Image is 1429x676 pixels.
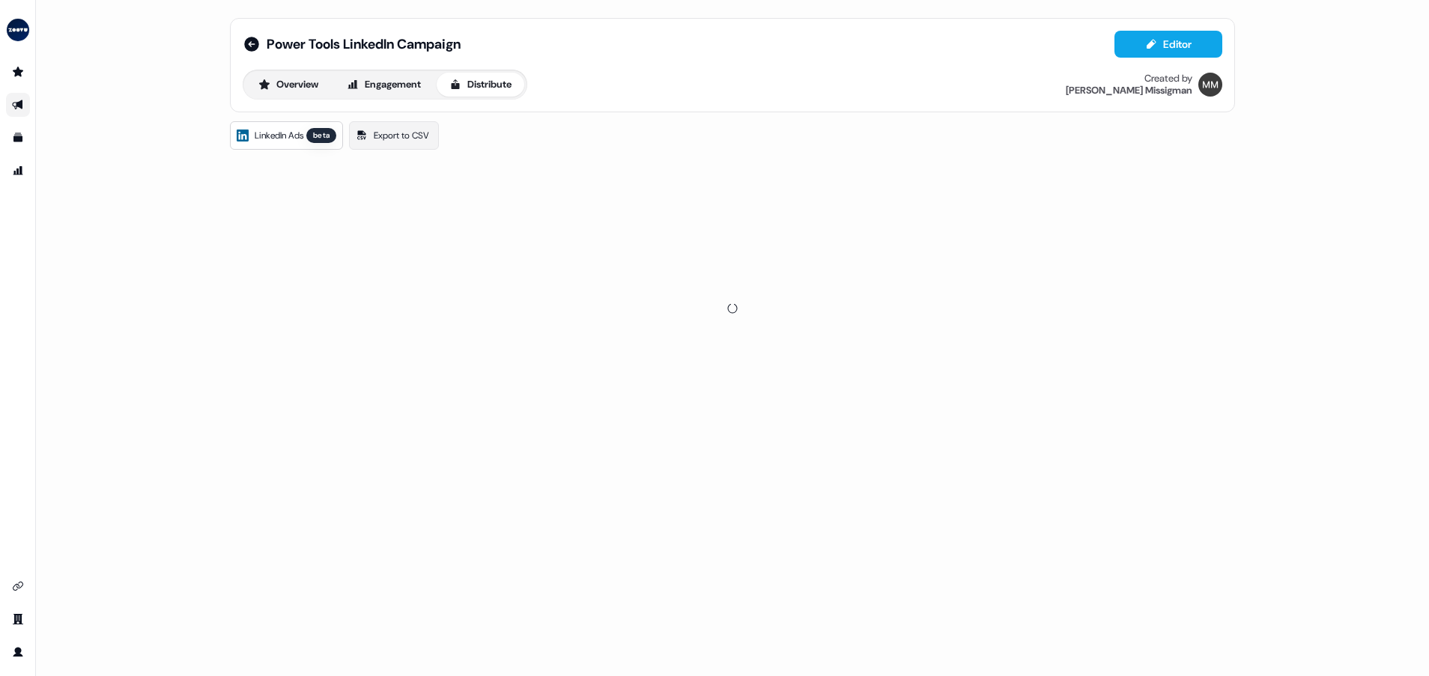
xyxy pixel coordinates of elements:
[437,73,524,97] button: Distribute
[1114,31,1222,58] button: Editor
[349,121,439,150] a: Export to CSV
[230,121,343,150] a: LinkedIn Adsbeta
[246,73,331,97] button: Overview
[255,128,303,143] span: LinkedIn Ads
[306,128,336,143] div: beta
[1114,38,1222,54] a: Editor
[6,126,30,150] a: Go to templates
[6,159,30,183] a: Go to attribution
[1066,85,1192,97] div: [PERSON_NAME] Missigman
[6,640,30,664] a: Go to profile
[1198,73,1222,97] img: Morgan
[6,607,30,631] a: Go to team
[1144,73,1192,85] div: Created by
[6,93,30,117] a: Go to outbound experience
[374,128,429,143] span: Export to CSV
[334,73,434,97] button: Engagement
[267,35,461,53] span: Power Tools LinkedIn Campaign
[6,574,30,598] a: Go to integrations
[6,60,30,84] a: Go to prospects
